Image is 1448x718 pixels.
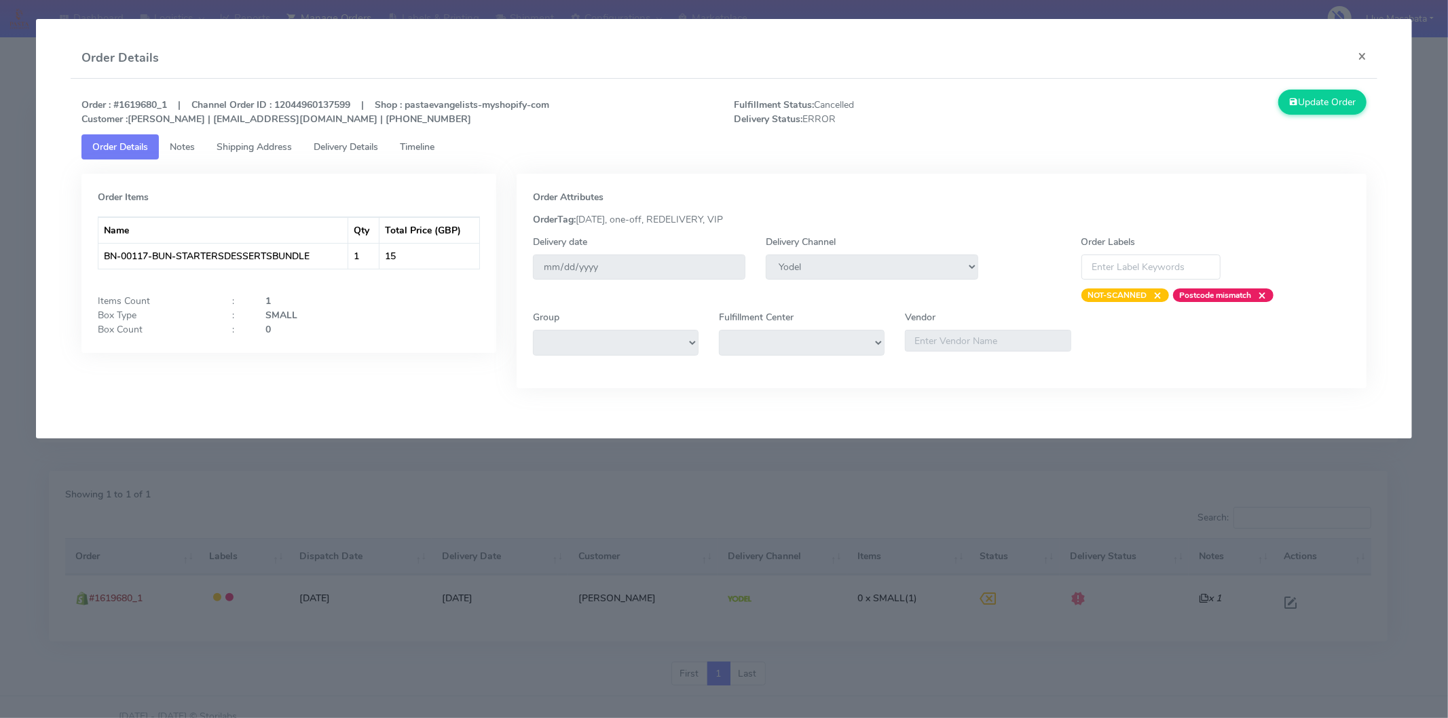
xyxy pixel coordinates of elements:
[98,217,348,243] th: Name
[533,213,576,226] strong: OrderTag:
[533,191,604,204] strong: Order Attributes
[217,140,292,153] span: Shipping Address
[170,140,195,153] span: Notes
[523,212,1360,227] div: [DATE], one-off, REDELIVERY, VIP
[734,98,814,111] strong: Fulfillment Status:
[81,113,128,126] strong: Customer :
[88,308,222,322] div: Box Type
[98,191,149,204] strong: Order Items
[1088,290,1147,301] strong: NOT-SCANNED
[1252,288,1267,302] span: ×
[88,294,222,308] div: Items Count
[719,310,794,324] label: Fulfillment Center
[1180,290,1252,301] strong: Postcode mismatch
[81,98,549,126] strong: Order : #1619680_1 | Channel Order ID : 12044960137599 | Shop : pastaevangelists-myshopify-com [P...
[81,134,1367,159] ul: Tabs
[379,217,479,243] th: Total Price (GBP)
[98,243,348,269] td: BN-00117-BUN-STARTERSDESSERTSBUNDLE
[734,113,802,126] strong: Delivery Status:
[265,323,271,336] strong: 0
[533,310,559,324] label: Group
[1081,254,1221,280] input: Enter Label Keywords
[88,322,222,337] div: Box Count
[222,322,255,337] div: :
[265,295,271,307] strong: 1
[222,294,255,308] div: :
[905,330,1071,352] input: Enter Vendor Name
[766,235,836,249] label: Delivery Channel
[533,235,587,249] label: Delivery date
[379,243,479,269] td: 15
[724,98,1050,126] span: Cancelled ERROR
[905,310,935,324] label: Vendor
[1347,38,1377,74] button: Close
[314,140,378,153] span: Delivery Details
[92,140,148,153] span: Order Details
[1278,90,1367,115] button: Update Order
[1147,288,1162,302] span: ×
[265,309,297,322] strong: SMALL
[81,49,159,67] h4: Order Details
[348,243,379,269] td: 1
[222,308,255,322] div: :
[400,140,434,153] span: Timeline
[1081,235,1136,249] label: Order Labels
[348,217,379,243] th: Qty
